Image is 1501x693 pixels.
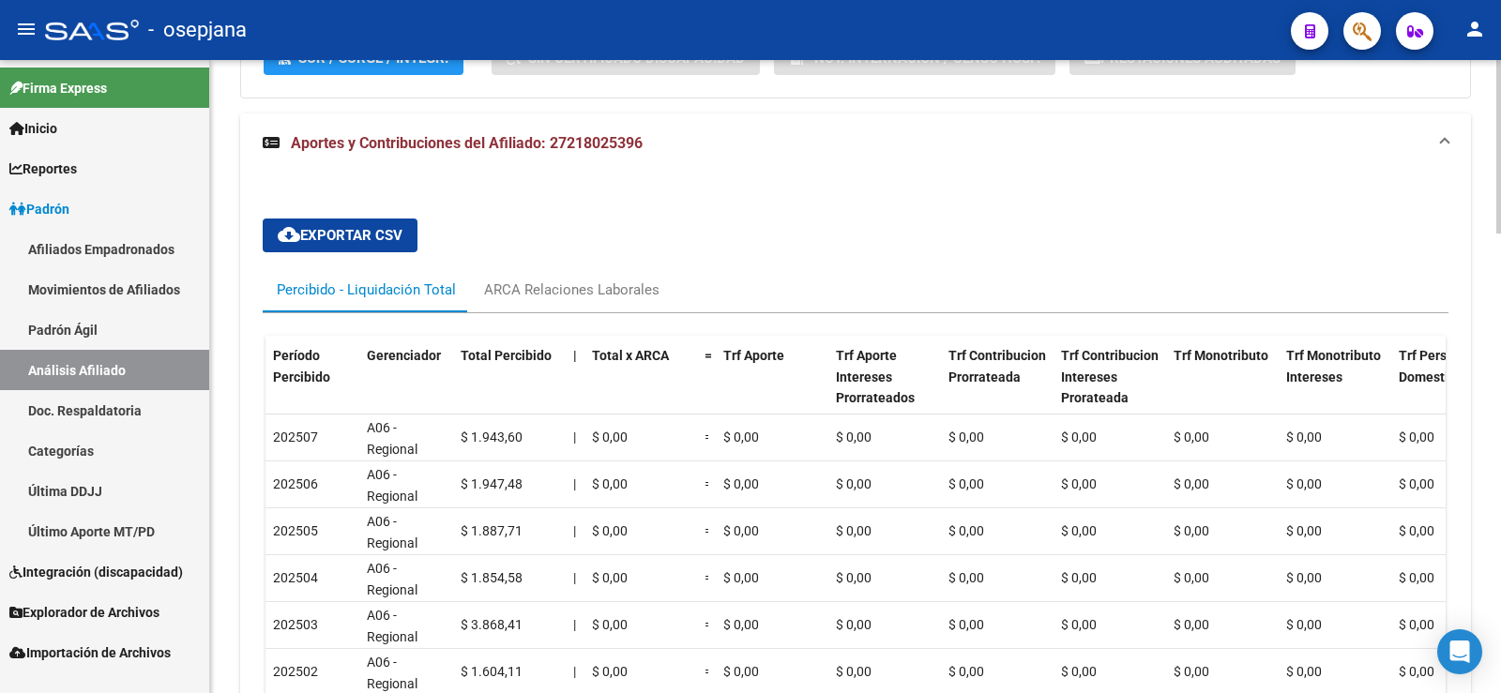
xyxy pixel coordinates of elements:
[716,336,828,440] datatable-header-cell: Trf Aporte
[278,223,300,246] mat-icon: cloud_download
[705,429,712,444] span: =
[1174,476,1209,491] span: $ 0,00
[573,476,576,491] span: |
[836,476,872,491] span: $ 0,00
[1174,523,1209,538] span: $ 0,00
[1286,429,1322,444] span: $ 0,00
[705,523,712,538] span: =
[573,523,576,538] span: |
[273,664,318,679] span: 202502
[592,348,669,363] span: Total x ARCA
[1061,570,1097,585] span: $ 0,00
[1061,348,1159,406] span: Trf Contribucion Intereses Prorateada
[573,617,576,632] span: |
[453,336,566,440] datatable-header-cell: Total Percibido
[948,664,984,679] span: $ 0,00
[723,348,784,363] span: Trf Aporte
[592,617,628,632] span: $ 0,00
[592,664,628,679] span: $ 0,00
[1286,664,1322,679] span: $ 0,00
[723,664,759,679] span: $ 0,00
[723,429,759,444] span: $ 0,00
[1174,664,1209,679] span: $ 0,00
[9,199,69,219] span: Padrón
[367,608,419,666] span: A06 - Regional Atlantica
[9,642,171,663] span: Importación de Archivos
[265,336,359,440] datatable-header-cell: Período Percibido
[573,429,576,444] span: |
[461,476,523,491] span: $ 1.947,48
[1286,523,1322,538] span: $ 0,00
[1061,523,1097,538] span: $ 0,00
[592,570,628,585] span: $ 0,00
[1399,617,1434,632] span: $ 0,00
[1463,18,1486,40] mat-icon: person
[836,348,915,406] span: Trf Aporte Intereses Prorrateados
[1437,629,1482,674] div: Open Intercom Messenger
[273,617,318,632] span: 202503
[1399,429,1434,444] span: $ 0,00
[573,348,577,363] span: |
[461,617,523,632] span: $ 3.868,41
[1061,617,1097,632] span: $ 0,00
[461,570,523,585] span: $ 1.854,58
[592,476,628,491] span: $ 0,00
[367,348,441,363] span: Gerenciador
[941,336,1054,440] datatable-header-cell: Trf Contribucion Prorrateada
[1166,336,1279,440] datatable-header-cell: Trf Monotributo
[273,476,318,491] span: 202506
[9,118,57,139] span: Inicio
[1286,476,1322,491] span: $ 0,00
[367,467,419,525] span: A06 - Regional Atlantica
[1286,348,1381,384] span: Trf Monotributo Intereses
[1399,570,1434,585] span: $ 0,00
[948,429,984,444] span: $ 0,00
[705,476,712,491] span: =
[948,523,984,538] span: $ 0,00
[592,523,628,538] span: $ 0,00
[461,664,523,679] span: $ 1.604,11
[723,523,759,538] span: $ 0,00
[15,18,38,40] mat-icon: menu
[1174,570,1209,585] span: $ 0,00
[9,158,77,179] span: Reportes
[1061,664,1097,679] span: $ 0,00
[948,617,984,632] span: $ 0,00
[9,562,183,582] span: Integración (discapacidad)
[278,227,402,244] span: Exportar CSV
[484,279,660,300] div: ARCA Relaciones Laborales
[836,664,872,679] span: $ 0,00
[1399,476,1434,491] span: $ 0,00
[584,336,697,440] datatable-header-cell: Total x ARCA
[705,617,712,632] span: =
[573,570,576,585] span: |
[273,523,318,538] span: 202505
[359,336,453,440] datatable-header-cell: Gerenciador
[948,348,1046,384] span: Trf Contribucion Prorrateada
[836,617,872,632] span: $ 0,00
[723,570,759,585] span: $ 0,00
[573,664,576,679] span: |
[277,279,456,300] div: Percibido - Liquidación Total
[1286,617,1322,632] span: $ 0,00
[723,476,759,491] span: $ 0,00
[240,113,1471,173] mat-expansion-panel-header: Aportes y Contribuciones del Afiliado: 27218025396
[566,336,584,440] datatable-header-cell: |
[367,561,419,619] span: A06 - Regional Atlantica
[367,514,419,572] span: A06 - Regional Atlantica
[705,348,712,363] span: =
[1174,429,1209,444] span: $ 0,00
[1061,476,1097,491] span: $ 0,00
[273,570,318,585] span: 202504
[705,570,712,585] span: =
[723,617,759,632] span: $ 0,00
[705,664,712,679] span: =
[461,429,523,444] span: $ 1.943,60
[836,429,872,444] span: $ 0,00
[291,134,643,152] span: Aportes y Contribuciones del Afiliado: 27218025396
[836,523,872,538] span: $ 0,00
[148,9,247,51] span: - osepjana
[1174,348,1268,363] span: Trf Monotributo
[1399,348,1473,384] span: Trf Personal Domestico
[828,336,941,440] datatable-header-cell: Trf Aporte Intereses Prorrateados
